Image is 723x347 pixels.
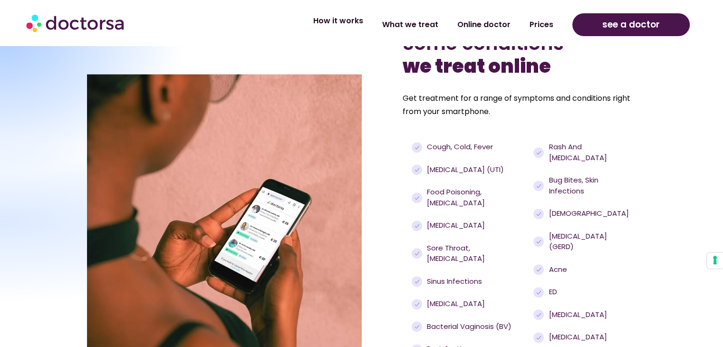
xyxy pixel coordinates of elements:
[533,142,629,163] a: Rash and [MEDICAL_DATA]
[412,164,529,175] a: [MEDICAL_DATA] (UTI)
[707,252,723,269] button: Your consent preferences for tracking technologies
[547,332,607,343] span: [MEDICAL_DATA]
[424,142,493,153] span: Cough, cold, fever
[412,142,529,153] a: Cough, cold, fever
[547,231,629,252] span: [MEDICAL_DATA] (GERD)
[424,276,482,287] span: Sinus infections
[424,164,504,175] span: [MEDICAL_DATA] (UTI)
[602,17,660,32] span: see a doctor
[403,92,636,118] p: Get treatment for a range of symptoms and conditions right from your smartphone.
[533,175,629,196] a: Bug bites, skin infections
[304,10,373,32] a: How it works
[424,321,511,332] span: Bacterial Vaginosis (BV)
[547,309,607,320] span: [MEDICAL_DATA]
[412,276,529,287] a: Sinus infections
[533,208,629,219] a: [DEMOGRAPHIC_DATA]
[412,299,529,309] a: [MEDICAL_DATA]
[547,264,567,275] span: Acne
[412,321,529,332] a: Bacterial Vaginosis (BV)
[533,332,629,343] a: [MEDICAL_DATA]
[412,187,529,208] a: Food poisoning, [MEDICAL_DATA]
[424,299,485,309] span: [MEDICAL_DATA]
[412,220,529,231] a: [MEDICAL_DATA]
[424,243,529,264] span: Sore throat, [MEDICAL_DATA]
[547,175,629,196] span: Bug bites, skin infections
[424,220,485,231] span: [MEDICAL_DATA]
[403,53,551,79] b: we treat online
[403,32,636,77] h2: Some conditions
[191,14,563,36] nav: Menu
[412,243,529,264] a: Sore throat, [MEDICAL_DATA]
[547,287,557,298] span: ED
[547,142,629,163] span: Rash and [MEDICAL_DATA]
[424,187,529,208] span: Food poisoning, [MEDICAL_DATA]
[572,13,690,36] a: see a doctor
[520,14,563,36] a: Prices
[547,208,629,219] span: [DEMOGRAPHIC_DATA]
[448,14,520,36] a: Online doctor
[533,264,629,275] a: Acne
[373,14,448,36] a: What we treat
